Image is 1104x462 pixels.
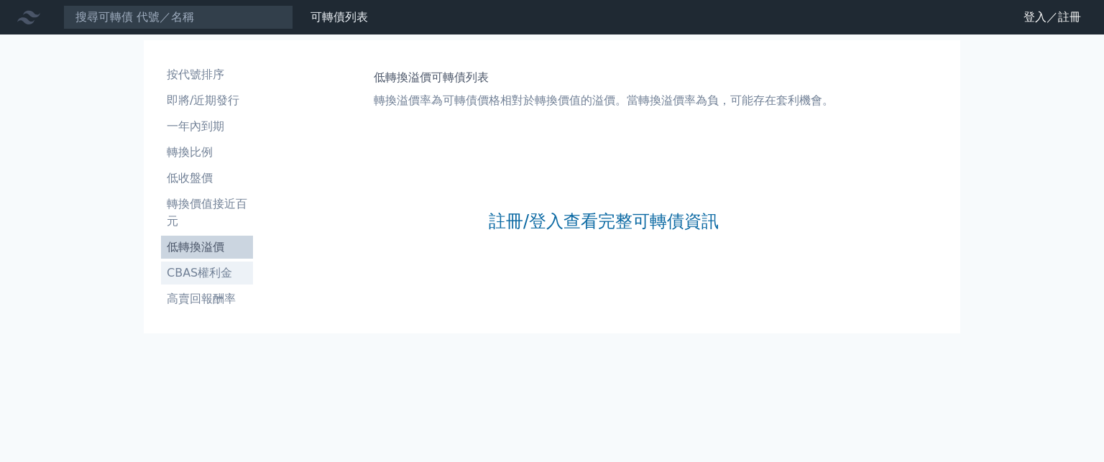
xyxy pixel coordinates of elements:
h1: 低轉換溢價可轉債列表 [374,69,834,86]
a: 低收盤價 [161,167,253,190]
li: 轉換價值接近百元 [161,195,253,230]
a: 轉換比例 [161,141,253,164]
a: 可轉債列表 [310,10,368,24]
a: 一年內到期 [161,115,253,138]
li: CBAS權利金 [161,264,253,282]
li: 低收盤價 [161,170,253,187]
a: 註冊/登入查看完整可轉債資訊 [489,210,719,233]
li: 低轉換溢價 [161,239,253,256]
a: 登入／註冊 [1012,6,1092,29]
a: CBAS權利金 [161,262,253,285]
li: 一年內到期 [161,118,253,135]
a: 即將/近期發行 [161,89,253,112]
li: 按代號排序 [161,66,253,83]
a: 低轉換溢價 [161,236,253,259]
li: 高賣回報酬率 [161,290,253,308]
a: 按代號排序 [161,63,253,86]
li: 轉換比例 [161,144,253,161]
a: 高賣回報酬率 [161,287,253,310]
p: 轉換溢價率為可轉債價格相對於轉換價值的溢價。當轉換溢價率為負，可能存在套利機會。 [374,92,834,109]
input: 搜尋可轉債 代號／名稱 [63,5,293,29]
a: 轉換價值接近百元 [161,193,253,233]
li: 即將/近期發行 [161,92,253,109]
